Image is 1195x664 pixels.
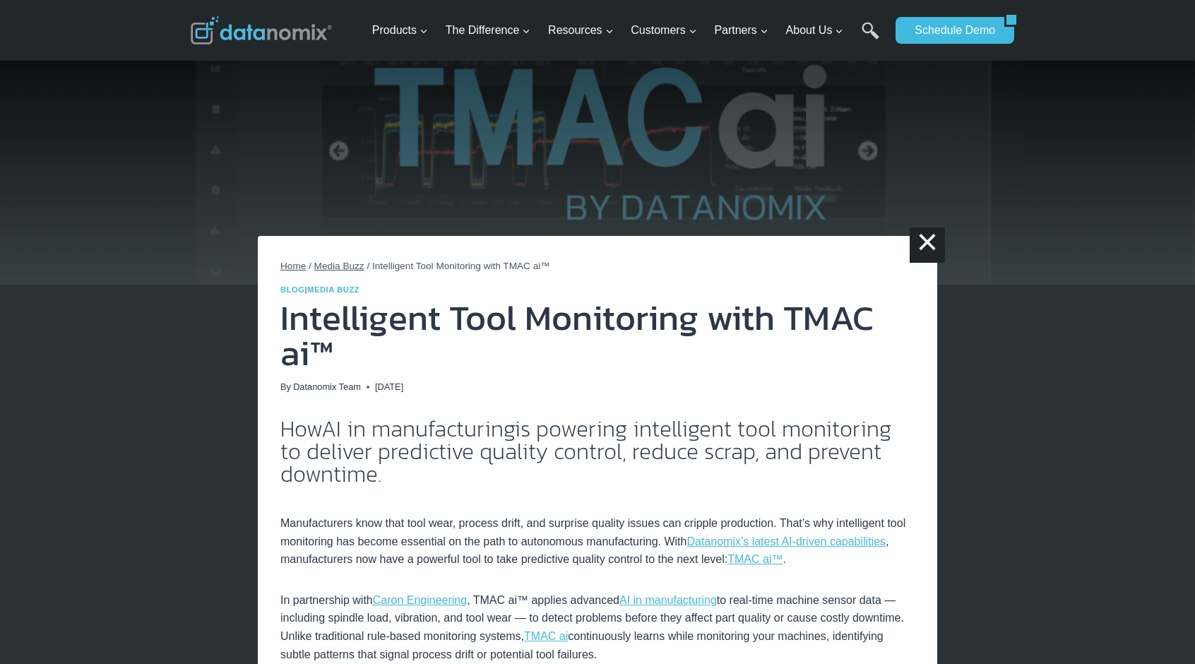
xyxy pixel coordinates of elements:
a: Caron Engineering [373,594,467,606]
a: TMAC ai™ [727,553,783,565]
nav: Breadcrumbs [280,259,915,274]
span: Customers [631,21,696,40]
h2: How is powering intelligent tool monitoring to deliver predictive quality control, reduce scrap, ... [280,417,915,485]
a: Datanomix Team [293,381,361,392]
a: AI in manufacturing [321,412,514,446]
span: By [280,380,291,394]
span: Resources [548,21,613,40]
a: TMAC ai [524,630,568,642]
a: Blog [280,285,305,294]
a: Search [862,22,879,54]
p: Manufacturers know that tool wear, process drift, and surprise quality issues can cripple product... [280,497,915,569]
a: Home [280,261,306,271]
span: Products [372,21,428,40]
span: The Difference [446,21,531,40]
span: | [280,285,359,294]
span: / [367,261,369,271]
a: Media Buzz [314,261,364,271]
nav: Primary Navigation [367,8,889,54]
a: AI in manufacturing [619,594,717,606]
a: × [910,227,945,263]
a: Datanomix’s latest AI-driven capabilities [686,535,886,547]
span: About Us [786,21,844,40]
time: [DATE] [375,380,403,394]
img: Datanomix [191,16,332,45]
a: Media Buzz [307,285,359,294]
span: / [309,261,311,271]
p: In partnership with , TMAC ai™ applies advanced to real-time machine sensor data — including spin... [280,591,915,663]
a: Schedule Demo [896,17,1004,44]
span: Partners [714,21,768,40]
h1: Intelligent Tool Monitoring with TMAC ai™ [280,300,915,371]
span: Intelligent Tool Monitoring with TMAC ai™ [372,261,550,271]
